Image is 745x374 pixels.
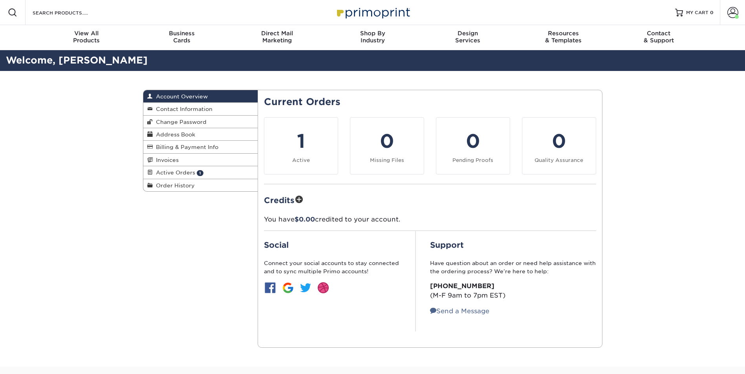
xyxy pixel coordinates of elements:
[229,30,325,44] div: Marketing
[292,157,310,163] small: Active
[611,30,707,44] div: & Support
[32,8,108,17] input: SEARCH PRODUCTS.....
[430,240,596,250] h2: Support
[436,117,510,174] a: 0 Pending Proofs
[153,157,179,163] span: Invoices
[710,10,714,15] span: 0
[420,30,516,44] div: Services
[325,25,420,50] a: Shop ByIndustry
[143,166,258,179] a: Active Orders 1
[143,128,258,141] a: Address Book
[39,30,134,44] div: Products
[420,25,516,50] a: DesignServices
[452,157,493,163] small: Pending Proofs
[153,106,212,112] span: Contact Information
[264,117,338,174] a: 1 Active
[39,25,134,50] a: View AllProducts
[534,157,583,163] small: Quality Assurance
[516,30,611,37] span: Resources
[153,93,208,100] span: Account Overview
[686,9,708,16] span: MY CART
[355,127,419,155] div: 0
[197,170,203,176] span: 1
[229,25,325,50] a: Direct MailMarketing
[143,154,258,166] a: Invoices
[420,30,516,37] span: Design
[430,307,489,315] a: Send a Message
[527,127,591,155] div: 0
[522,117,596,174] a: 0 Quality Assurance
[153,119,207,125] span: Change Password
[282,281,294,294] img: btn-google.jpg
[229,30,325,37] span: Direct Mail
[153,144,218,150] span: Billing & Payment Info
[264,281,276,294] img: btn-facebook.jpg
[295,216,315,223] span: $0.00
[516,25,611,50] a: Resources& Templates
[143,116,258,128] a: Change Password
[611,25,707,50] a: Contact& Support
[350,117,424,174] a: 0 Missing Files
[299,281,312,294] img: btn-twitter.jpg
[430,259,596,275] p: Have question about an order or need help assistance with the ordering process? We’re here to help:
[430,282,494,290] strong: [PHONE_NUMBER]
[134,30,229,44] div: Cards
[153,169,195,176] span: Active Orders
[153,182,195,189] span: Order History
[143,103,258,115] a: Contact Information
[39,30,134,37] span: View All
[441,127,505,155] div: 0
[134,30,229,37] span: Business
[143,90,258,103] a: Account Overview
[153,131,195,138] span: Address Book
[269,127,333,155] div: 1
[264,259,401,275] p: Connect your social accounts to stay connected and to sync multiple Primo accounts!
[430,281,596,300] p: (M-F 9am to 7pm EST)
[264,194,596,206] h2: Credits
[134,25,229,50] a: BusinessCards
[264,215,596,224] p: You have credited to your account.
[370,157,404,163] small: Missing Files
[143,179,258,191] a: Order History
[264,240,401,250] h2: Social
[325,30,420,37] span: Shop By
[333,4,412,21] img: Primoprint
[611,30,707,37] span: Contact
[143,141,258,153] a: Billing & Payment Info
[317,281,329,294] img: btn-dribbble.jpg
[325,30,420,44] div: Industry
[516,30,611,44] div: & Templates
[264,96,596,108] h2: Current Orders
